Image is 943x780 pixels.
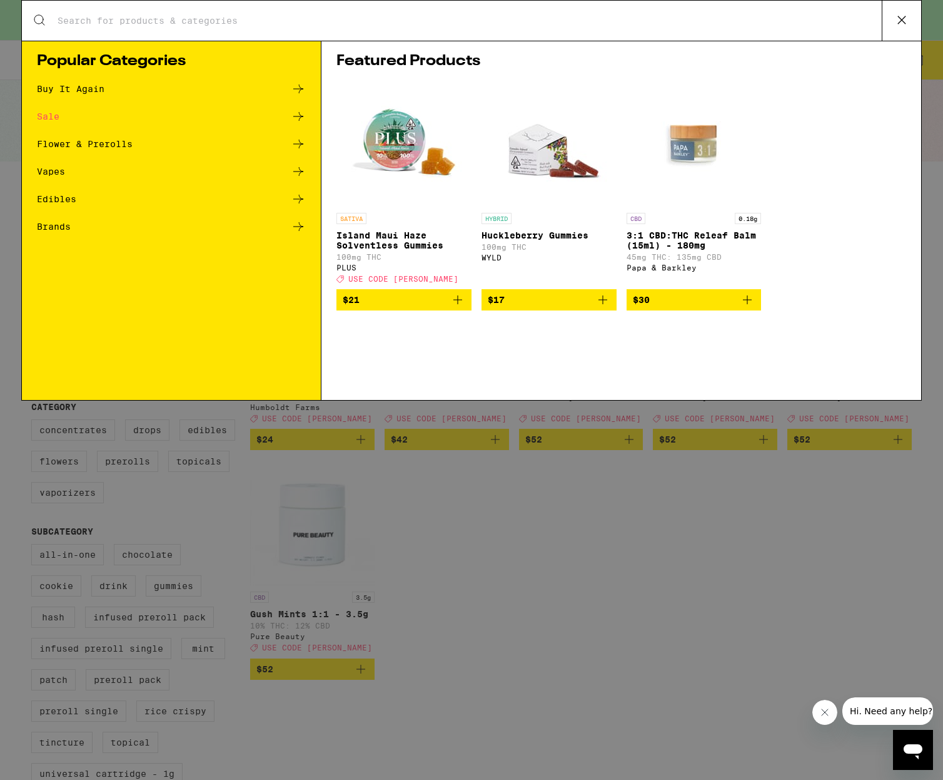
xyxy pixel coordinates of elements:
input: Search for products & categories [57,15,882,26]
div: PLUS [336,264,471,272]
a: Sale [37,109,306,124]
img: Papa & Barkley - 3:1 CBD:THC Releaf Balm (15ml) - 180mg [631,81,756,207]
a: Open page for Island Maui Haze Solventless Gummies from PLUS [336,81,471,289]
div: Papa & Barkley [627,264,762,272]
button: Add to bag [336,289,471,310]
a: Brands [37,219,306,234]
a: Buy It Again [37,81,306,96]
span: USE CODE [PERSON_NAME] [348,275,458,283]
a: Flower & Prerolls [37,136,306,151]
iframe: Button to launch messaging window [893,730,933,770]
p: 100mg THC [482,243,617,251]
p: 0.18g [735,213,761,224]
a: Vapes [37,164,306,179]
p: 45mg THC: 135mg CBD [627,253,762,261]
div: WYLD [482,254,617,262]
iframe: Close message [812,700,837,725]
div: Vapes [37,167,65,176]
h1: Featured Products [336,54,906,69]
p: 3:1 CBD:THC Releaf Balm (15ml) - 180mg [627,230,762,250]
div: Flower & Prerolls [37,140,133,148]
p: Huckleberry Gummies [482,230,617,240]
span: $17 [488,295,505,305]
div: Edibles [37,195,76,203]
iframe: Message from company [842,697,933,725]
span: $30 [633,295,650,305]
a: Open page for 3:1 CBD:THC Releaf Balm (15ml) - 180mg from Papa & Barkley [627,81,762,289]
button: Add to bag [627,289,762,310]
p: HYBRID [482,213,512,224]
p: SATIVA [336,213,366,224]
p: 100mg THC [336,253,471,261]
a: Open page for Huckleberry Gummies from WYLD [482,81,617,289]
img: WYLD - Huckleberry Gummies [487,81,612,207]
h1: Popular Categories [37,54,306,69]
div: Brands [37,222,71,231]
div: Buy It Again [37,85,104,93]
button: Add to bag [482,289,617,310]
img: PLUS - Island Maui Haze Solventless Gummies [341,81,466,207]
p: CBD [627,213,645,224]
span: $21 [343,295,360,305]
a: Edibles [37,192,306,207]
div: Sale [37,112,59,121]
p: Island Maui Haze Solventless Gummies [336,230,471,250]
